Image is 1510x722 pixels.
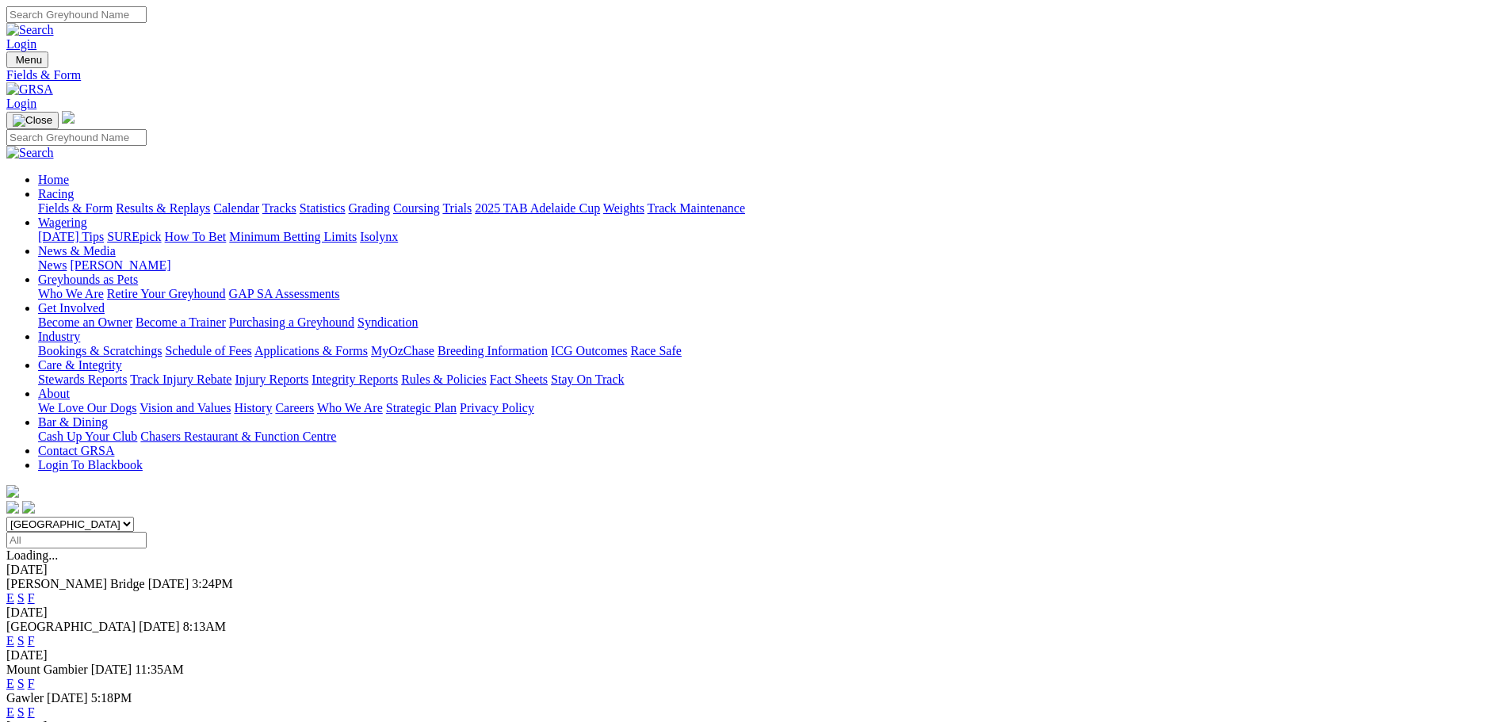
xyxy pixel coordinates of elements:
div: Wagering [38,230,1504,244]
a: Care & Integrity [38,358,122,372]
a: Login [6,37,36,51]
a: Stay On Track [551,372,624,386]
a: Wagering [38,216,87,229]
img: twitter.svg [22,501,35,514]
img: facebook.svg [6,501,19,514]
button: Toggle navigation [6,52,48,68]
a: Vision and Values [140,401,231,414]
a: Who We Are [317,401,383,414]
a: Minimum Betting Limits [229,230,357,243]
a: Contact GRSA [38,444,114,457]
a: ICG Outcomes [551,344,627,357]
a: Injury Reports [235,372,308,386]
a: Weights [603,201,644,215]
div: Racing [38,201,1504,216]
span: Mount Gambier [6,663,88,676]
a: Stewards Reports [38,372,127,386]
a: Breeding Information [438,344,548,357]
button: Toggle navigation [6,112,59,129]
span: Gawler [6,691,44,705]
a: Applications & Forms [254,344,368,357]
a: F [28,705,35,719]
span: [DATE] [47,691,88,705]
div: News & Media [38,258,1504,273]
span: [DATE] [148,577,189,590]
div: Greyhounds as Pets [38,287,1504,301]
div: Bar & Dining [38,430,1504,444]
div: Industry [38,344,1504,358]
a: Greyhounds as Pets [38,273,138,286]
a: Statistics [300,201,346,215]
a: Home [38,173,69,186]
div: Care & Integrity [38,372,1504,387]
a: [PERSON_NAME] [70,258,170,272]
div: [DATE] [6,563,1504,577]
a: About [38,387,70,400]
span: [GEOGRAPHIC_DATA] [6,620,136,633]
a: Grading [349,201,390,215]
a: Chasers Restaurant & Function Centre [140,430,336,443]
img: logo-grsa-white.png [6,485,19,498]
img: Search [6,23,54,37]
div: About [38,401,1504,415]
a: Purchasing a Greyhound [229,315,354,329]
a: Strategic Plan [386,401,457,414]
a: Privacy Policy [460,401,534,414]
a: Who We Are [38,287,104,300]
a: E [6,677,14,690]
a: Fields & Form [38,201,113,215]
a: Careers [275,401,314,414]
a: MyOzChase [371,344,434,357]
input: Select date [6,532,147,548]
a: We Love Our Dogs [38,401,136,414]
div: [DATE] [6,605,1504,620]
a: Syndication [357,315,418,329]
span: [DATE] [139,620,180,633]
a: S [17,677,25,690]
a: Isolynx [360,230,398,243]
a: Become a Trainer [136,315,226,329]
a: Bar & Dining [38,415,108,429]
a: E [6,634,14,648]
a: News & Media [38,244,116,258]
a: Fields & Form [6,68,1504,82]
div: [DATE] [6,648,1504,663]
a: Coursing [393,201,440,215]
a: Calendar [213,201,259,215]
a: Fact Sheets [490,372,548,386]
input: Search [6,129,147,146]
a: S [17,634,25,648]
span: [DATE] [91,663,132,676]
div: Get Involved [38,315,1504,330]
a: F [28,677,35,690]
a: Track Maintenance [648,201,745,215]
a: Trials [442,201,472,215]
input: Search [6,6,147,23]
a: History [234,401,272,414]
img: GRSA [6,82,53,97]
a: Integrity Reports [312,372,398,386]
span: 5:18PM [91,691,132,705]
a: F [28,634,35,648]
a: Login [6,97,36,110]
a: News [38,258,67,272]
span: 3:24PM [192,577,233,590]
a: Racing [38,187,74,201]
a: Rules & Policies [401,372,487,386]
a: S [17,591,25,605]
a: How To Bet [165,230,227,243]
span: 11:35AM [135,663,184,676]
a: E [6,705,14,719]
a: Bookings & Scratchings [38,344,162,357]
a: Race Safe [630,344,681,357]
a: Tracks [262,201,296,215]
a: E [6,591,14,605]
span: [PERSON_NAME] Bridge [6,577,145,590]
img: logo-grsa-white.png [62,111,75,124]
img: Search [6,146,54,160]
a: [DATE] Tips [38,230,104,243]
a: Login To Blackbook [38,458,143,472]
a: Industry [38,330,80,343]
a: Results & Replays [116,201,210,215]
